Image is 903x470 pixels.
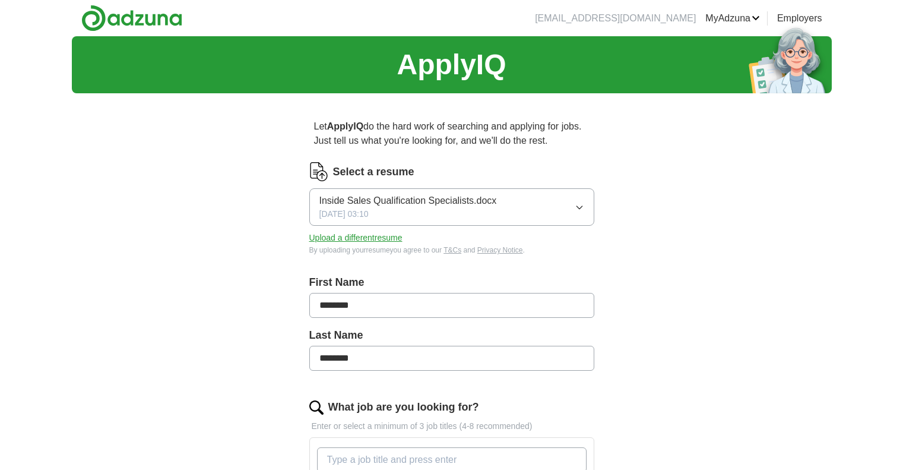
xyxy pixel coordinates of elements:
[309,400,324,415] img: search.png
[319,194,497,208] span: Inside Sales Qualification Specialists.docx
[81,5,182,31] img: Adzuna logo
[319,208,369,220] span: [DATE] 03:10
[309,275,594,291] label: First Name
[328,399,479,415] label: What job are you looking for?
[443,246,461,254] a: T&Cs
[705,11,760,26] a: MyAdzuna
[309,232,403,244] button: Upload a differentresume
[477,246,523,254] a: Privacy Notice
[309,420,594,433] p: Enter or select a minimum of 3 job titles (4-8 recommended)
[333,164,414,180] label: Select a resume
[309,162,328,181] img: CV Icon
[309,245,594,255] div: By uploading your resume you agree to our and .
[777,11,822,26] a: Employers
[309,327,594,343] label: Last Name
[309,188,594,226] button: Inside Sales Qualification Specialists.docx[DATE] 03:10
[397,43,506,86] h1: ApplyIQ
[327,121,363,131] strong: ApplyIQ
[309,115,594,153] p: Let do the hard work of searching and applying for jobs. Just tell us what you're looking for, an...
[535,11,696,26] li: [EMAIL_ADDRESS][DOMAIN_NAME]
